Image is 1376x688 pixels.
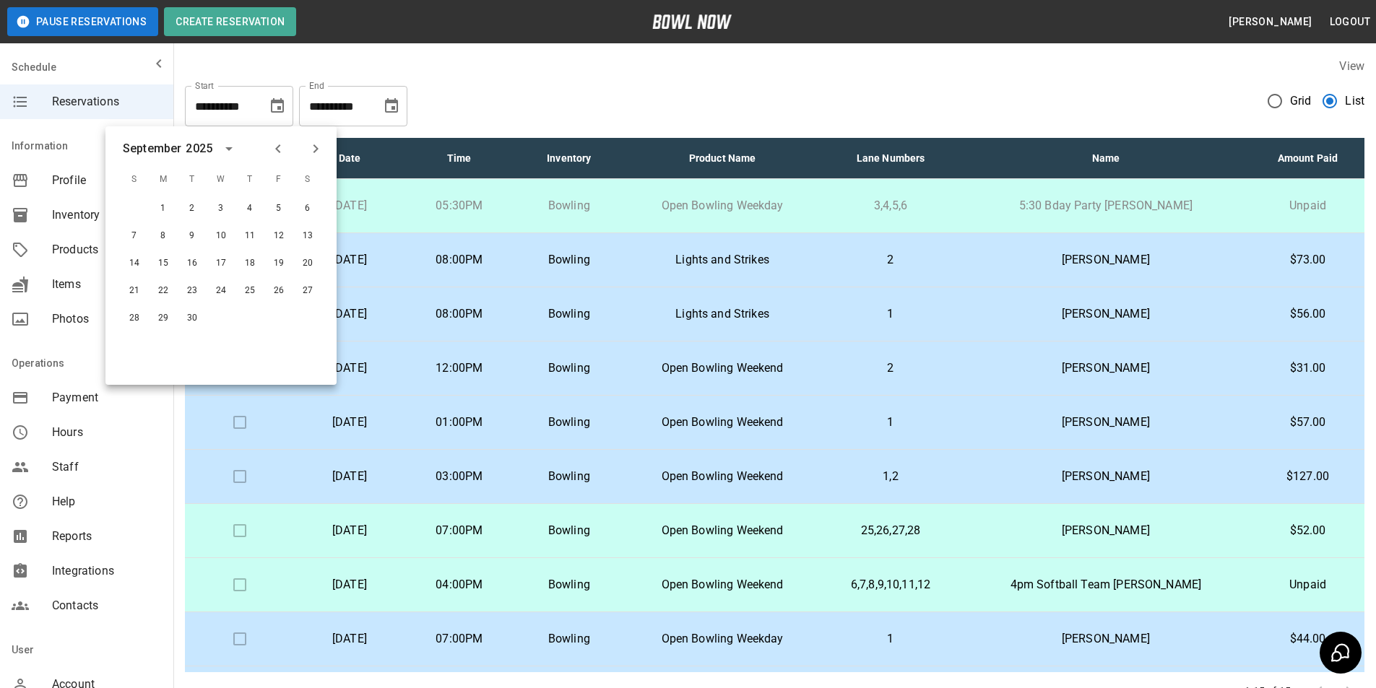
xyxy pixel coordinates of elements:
[972,305,1239,323] p: [PERSON_NAME]
[972,251,1239,269] p: [PERSON_NAME]
[526,468,613,485] p: Bowling
[526,360,613,377] p: Bowling
[636,414,810,431] p: Open Bowling Weekend
[416,630,503,648] p: 07:00PM
[636,522,810,539] p: Open Bowling Weekend
[1263,522,1353,539] p: $52.00
[121,165,147,194] span: S
[821,138,960,179] th: Lane Numbers
[961,138,1251,179] th: Name
[295,196,321,222] button: Sep 6, 2025
[1290,92,1312,110] span: Grid
[832,305,948,323] p: 1
[52,493,162,510] span: Help
[1251,138,1364,179] th: Amount Paid
[416,522,503,539] p: 07:00PM
[526,414,613,431] p: Bowling
[972,197,1239,214] p: 5:30 Bday Party [PERSON_NAME]
[972,414,1239,431] p: [PERSON_NAME]
[416,197,503,214] p: 05:30PM
[832,414,948,431] p: 1
[832,360,948,377] p: 2
[179,251,205,276] button: Sep 16, 2025
[266,278,292,304] button: Sep 26, 2025
[1263,630,1353,648] p: $44.00
[295,223,321,249] button: Sep 13, 2025
[266,165,292,194] span: F
[306,251,393,269] p: [DATE]
[164,7,296,36] button: Create Reservation
[972,630,1239,648] p: [PERSON_NAME]
[208,196,234,222] button: Sep 3, 2025
[7,7,158,36] button: Pause Reservations
[237,223,263,249] button: Sep 11, 2025
[404,138,514,179] th: Time
[52,93,162,110] span: Reservations
[636,360,810,377] p: Open Bowling Weekend
[832,522,948,539] p: 25,26,27,28
[832,630,948,648] p: 1
[295,251,321,276] button: Sep 20, 2025
[1339,59,1364,73] label: View
[972,522,1239,539] p: [PERSON_NAME]
[150,165,176,194] span: M
[52,310,162,328] span: Photos
[306,414,393,431] p: [DATE]
[306,576,393,593] p: [DATE]
[52,206,162,224] span: Inventory
[636,305,810,323] p: Lights and Strikes
[295,138,404,179] th: Date
[1345,92,1364,110] span: List
[526,576,613,593] p: Bowling
[295,278,321,304] button: Sep 27, 2025
[514,138,624,179] th: Inventory
[1263,576,1353,593] p: Unpaid
[1263,414,1353,431] p: $57.00
[972,468,1239,485] p: [PERSON_NAME]
[526,522,613,539] p: Bowling
[208,251,234,276] button: Sep 17, 2025
[150,278,176,304] button: Sep 22, 2025
[179,223,205,249] button: Sep 9, 2025
[179,278,205,304] button: Sep 23, 2025
[526,197,613,214] p: Bowling
[179,196,205,222] button: Sep 2, 2025
[832,576,948,593] p: 6,7,8,9,10,11,12
[179,165,205,194] span: T
[237,251,263,276] button: Sep 18, 2025
[266,136,290,161] button: Previous month
[1263,251,1353,269] p: $73.00
[263,92,292,121] button: Choose date, selected date is Aug 21, 2025
[416,305,503,323] p: 08:00PM
[832,197,948,214] p: 3,4,5,6
[121,251,147,276] button: Sep 14, 2025
[1324,9,1376,35] button: Logout
[208,165,234,194] span: W
[208,278,234,304] button: Sep 24, 2025
[636,251,810,269] p: Lights and Strikes
[972,576,1239,593] p: 4pm Softball Team [PERSON_NAME]
[121,278,147,304] button: Sep 21, 2025
[624,138,821,179] th: Product Name
[1263,468,1353,485] p: $127.00
[150,223,176,249] button: Sep 8, 2025
[150,196,176,222] button: Sep 1, 2025
[526,630,613,648] p: Bowling
[52,172,162,189] span: Profile
[416,576,503,593] p: 04:00PM
[150,305,176,331] button: Sep 29, 2025
[652,14,732,29] img: logo
[52,597,162,614] span: Contacts
[52,424,162,441] span: Hours
[121,223,147,249] button: Sep 7, 2025
[306,305,393,323] p: [DATE]
[237,165,263,194] span: T
[150,251,176,276] button: Sep 15, 2025
[1223,9,1317,35] button: [PERSON_NAME]
[636,468,810,485] p: Open Bowling Weekend
[306,360,393,377] p: [DATE]
[636,197,810,214] p: Open Bowling Weekday
[237,196,263,222] button: Sep 4, 2025
[306,522,393,539] p: [DATE]
[832,251,948,269] p: 2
